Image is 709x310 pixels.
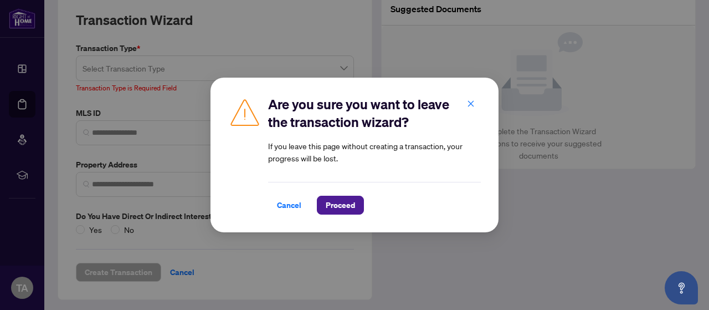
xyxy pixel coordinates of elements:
[317,196,364,215] button: Proceed
[268,95,481,131] h2: Are you sure you want to leave the transaction wizard?
[268,140,481,164] article: If you leave this page without creating a transaction, your progress will be lost.
[277,196,301,214] span: Cancel
[326,196,355,214] span: Proceed
[665,271,698,304] button: Open asap
[268,196,310,215] button: Cancel
[467,100,475,108] span: close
